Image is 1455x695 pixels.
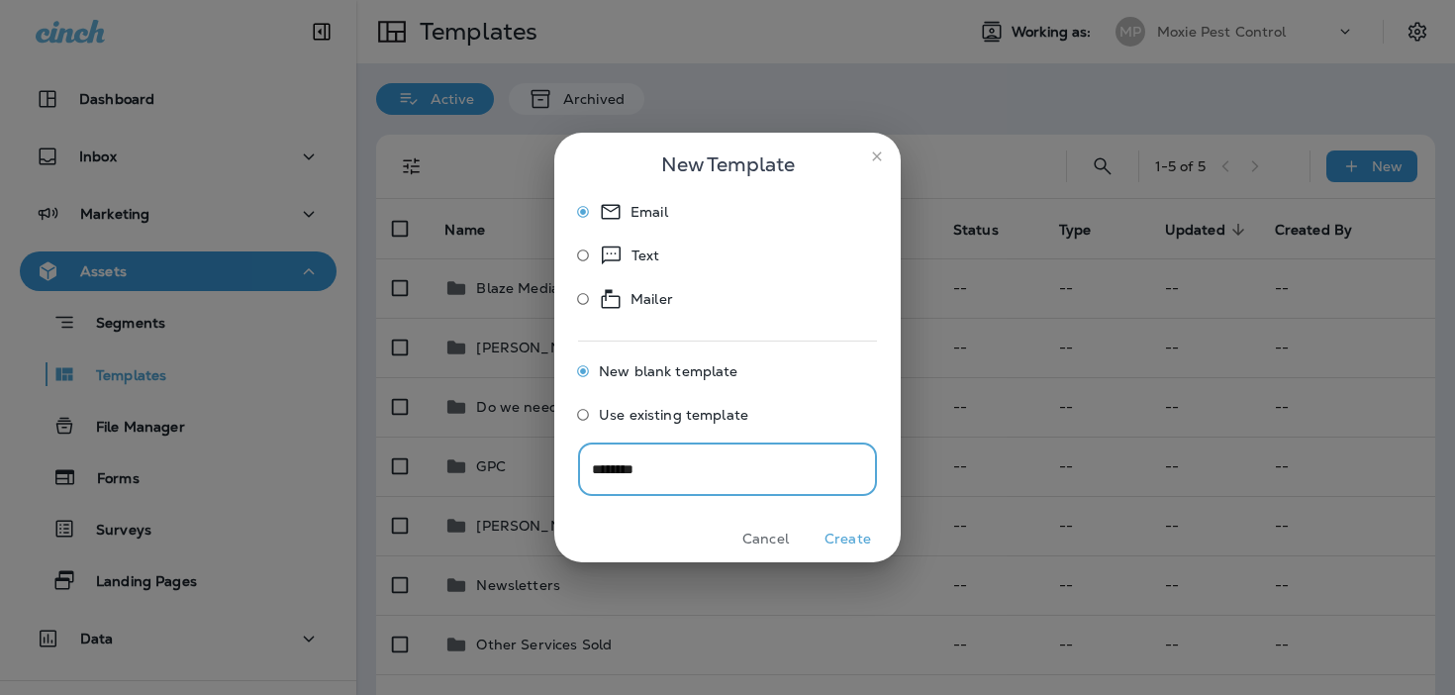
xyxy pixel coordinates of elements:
[661,149,795,180] span: New Template
[599,363,738,379] span: New blank template
[728,524,803,554] button: Cancel
[811,524,885,554] button: Create
[631,244,660,267] p: Text
[630,287,673,311] p: Mailer
[599,407,748,423] span: Use existing template
[861,141,893,172] button: close
[630,200,668,224] p: Email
